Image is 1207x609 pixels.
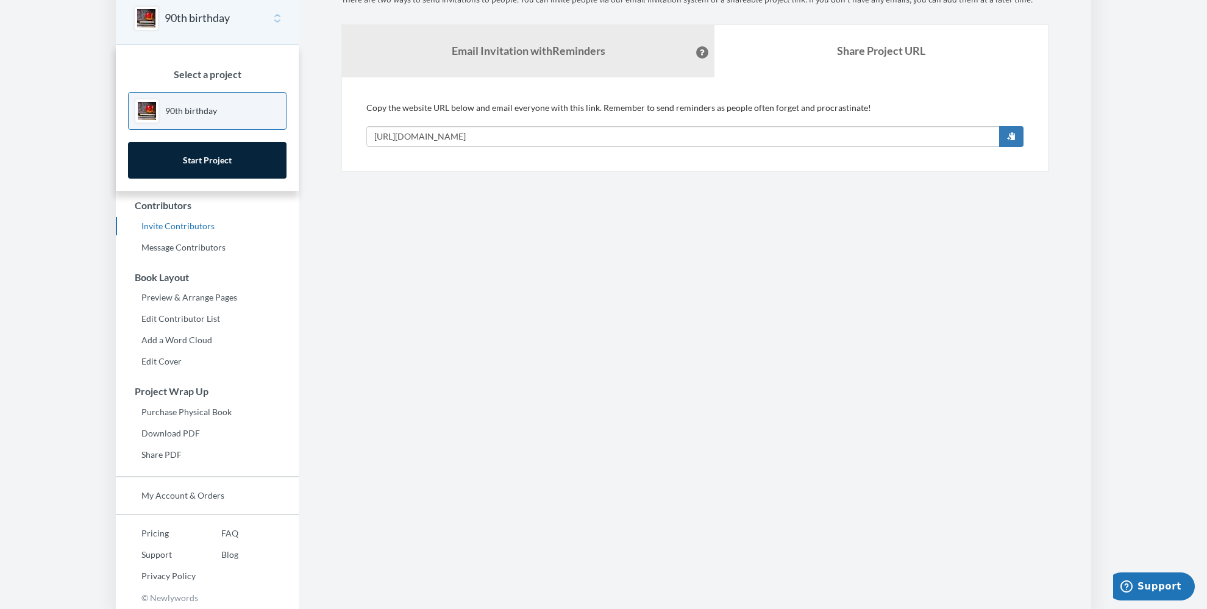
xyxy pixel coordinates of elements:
[116,486,299,505] a: My Account & Orders
[366,102,1024,147] div: Copy the website URL below and email everyone with this link. Remember to send reminders as peopl...
[196,546,238,564] a: Blog
[196,524,238,543] a: FAQ
[116,352,299,371] a: Edit Cover
[116,403,299,421] a: Purchase Physical Book
[116,424,299,443] a: Download PDF
[452,44,605,57] strong: Email Invitation with Reminders
[116,310,299,328] a: Edit Contributor List
[165,105,217,117] p: 90th birthday
[128,92,287,130] a: 90th birthday
[116,446,299,464] a: Share PDF
[116,588,299,607] p: © Newlywords
[116,546,196,564] a: Support
[116,386,299,397] h3: Project Wrap Up
[116,331,299,349] a: Add a Word Cloud
[837,44,925,57] b: Share Project URL
[116,567,196,585] a: Privacy Policy
[128,69,287,80] h3: Select a project
[116,272,299,283] h3: Book Layout
[116,217,299,235] a: Invite Contributors
[165,10,230,26] button: 90th birthday
[116,524,196,543] a: Pricing
[116,200,299,211] h3: Contributors
[1113,572,1195,603] iframe: Opens a widget where you can chat to one of our agents
[116,238,299,257] a: Message Contributors
[116,288,299,307] a: Preview & Arrange Pages
[128,142,287,179] a: Start Project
